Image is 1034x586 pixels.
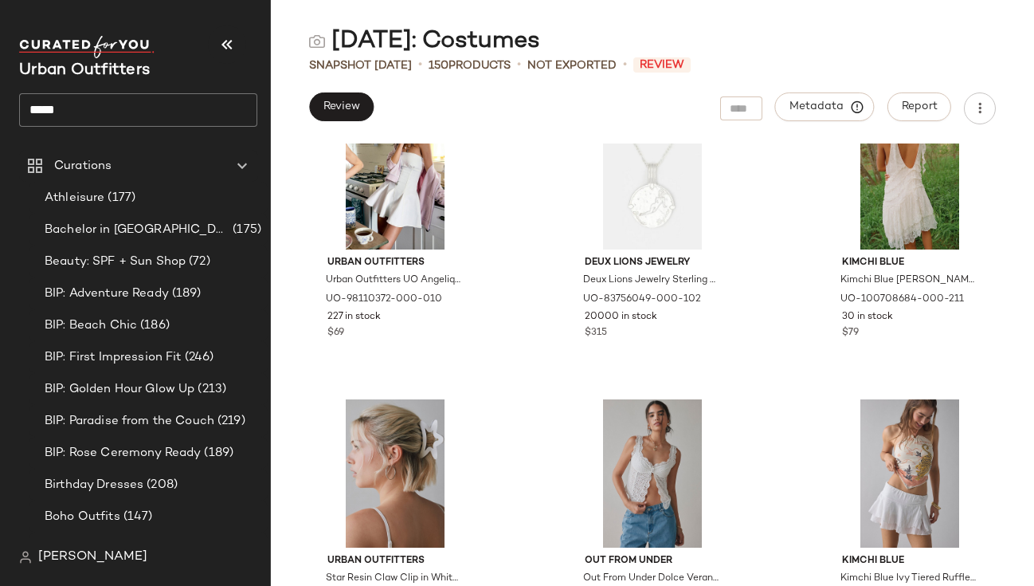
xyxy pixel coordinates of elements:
span: (189) [201,444,233,462]
span: • [517,56,521,75]
span: Urban Outfitters UO Angelique Fit-And-Flare Strapless Denim Mini Dress in White, Women's at Urban... [326,273,461,288]
span: $69 [327,326,344,340]
div: [DATE]: Costumes [309,26,540,57]
span: (246) [182,348,214,367]
span: 20000 in stock [585,310,657,324]
span: UO-98110372-000-010 [326,293,442,307]
span: [PERSON_NAME] [38,548,147,567]
span: (267) [229,540,261,558]
span: Athleisure [45,189,104,207]
span: Kimchi Blue [PERSON_NAME] Asymmetric Cascading Ruffle Lace Mini Dress in Ivory, Women's at Urban ... [840,273,976,288]
span: Deux Lions Jewelry [585,256,720,270]
span: Out From Under [585,554,720,568]
span: (186) [137,317,170,335]
span: BTS Curated Dorm Shops: Feminine [45,540,229,558]
span: 227 in stock [327,310,381,324]
span: Snapshot [DATE] [309,57,412,74]
span: Current Company Name [19,62,150,79]
span: Not Exported [527,57,617,74]
span: $79 [842,326,859,340]
span: (175) [229,221,261,239]
img: cfy_white_logo.C9jOOHJF.svg [19,36,155,58]
span: BIP: Paradise from the Couch [45,412,214,431]
span: BIP: Golden Hour Glow Up [45,380,194,399]
span: (219) [214,412,245,431]
span: Kimchi Blue [842,256,977,270]
span: (147) [120,508,153,526]
img: 99408098_010_b [829,399,990,548]
img: svg%3e [309,33,325,49]
span: Out From Under Dolce Verano Corset in White Eyelet, Women's at Urban Outfitters [583,572,719,586]
span: Kimchi Blue [842,554,977,568]
span: Curations [54,157,112,175]
button: Metadata [775,92,875,121]
span: Deux Lions Jewelry Sterling Silver Sicilian Zodiac Layered Necklace in Aries, Women's at Urban Ou... [583,273,719,288]
span: UO-100708684-000-211 [840,293,964,307]
span: (177) [104,189,135,207]
span: Urban Outfitters [327,256,463,270]
span: UO-83756049-000-102 [583,293,701,307]
span: Beauty: SPF + Sun Shop [45,253,186,271]
span: Star Resin Claw Clip in White, Women's at Urban Outfitters [326,572,461,586]
div: Products [429,57,511,74]
span: (189) [169,285,202,303]
img: svg%3e [19,551,32,564]
span: Metadata [789,100,861,114]
button: Review [309,92,374,121]
span: (213) [194,380,226,399]
span: BIP: Adventure Ready [45,285,169,303]
span: Review [633,57,691,73]
span: Urban Outfitters [327,554,463,568]
span: (72) [186,253,210,271]
span: BIP: Beach Chic [45,317,137,335]
span: 150 [429,60,448,72]
span: 30 in stock [842,310,893,324]
span: Review [323,100,360,113]
span: Bachelor in [GEOGRAPHIC_DATA]: LP [45,221,229,239]
span: Boho Outfits [45,508,120,526]
span: Birthday Dresses [45,476,143,494]
span: Report [901,100,938,113]
span: BIP: First Impression Fit [45,348,182,367]
img: 98939085_010_b [315,399,476,548]
span: Kimchi Blue Ivy Tiered Ruffle Low-Rise Mini Skort in White, Women's at Urban Outfitters [840,572,976,586]
span: • [623,56,627,75]
img: 88819610_010_b [572,399,733,548]
button: Report [887,92,951,121]
span: $315 [585,326,607,340]
span: (208) [143,476,178,494]
span: • [418,56,422,75]
span: BIP: Rose Ceremony Ready [45,444,201,462]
